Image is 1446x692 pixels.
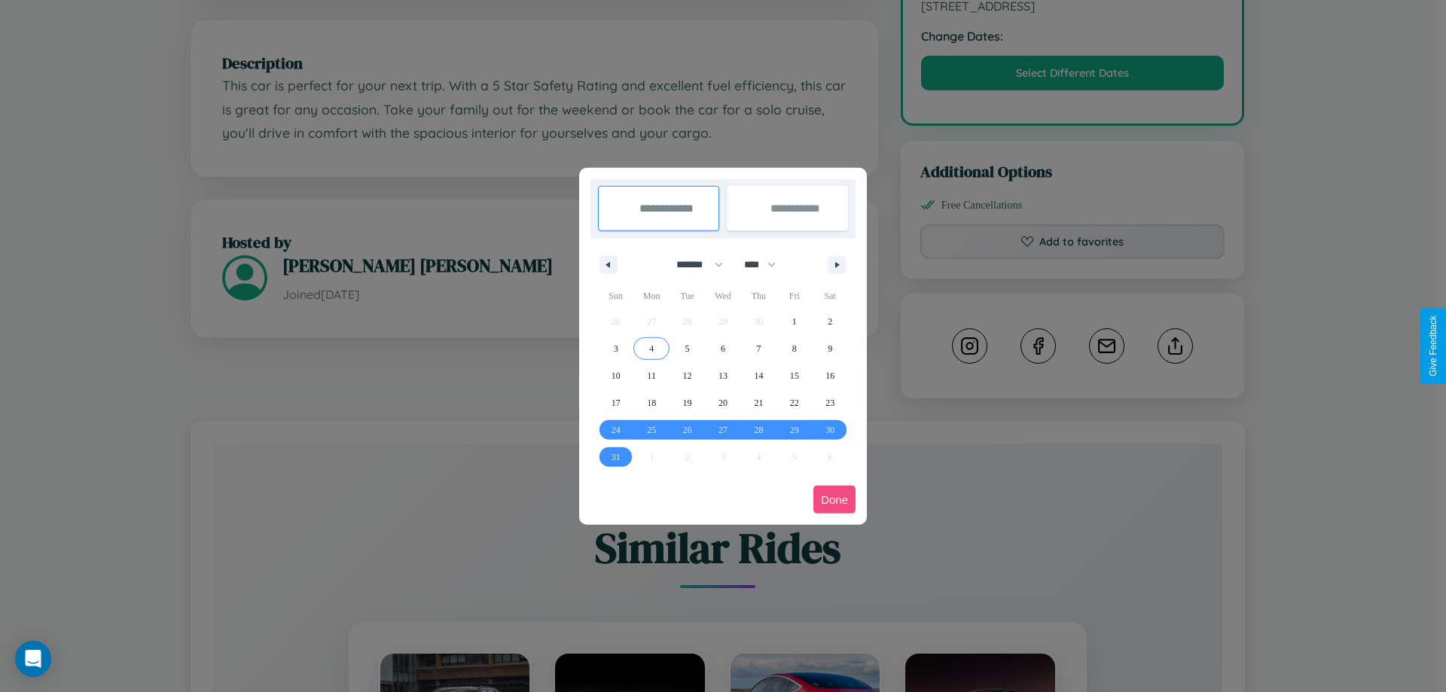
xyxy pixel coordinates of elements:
[741,362,776,389] button: 14
[15,641,51,677] div: Open Intercom Messenger
[670,416,705,444] button: 26
[776,335,812,362] button: 8
[612,362,621,389] span: 10
[828,335,832,362] span: 9
[1428,316,1438,376] div: Give Feedback
[705,416,740,444] button: 27
[813,335,848,362] button: 9
[721,335,725,362] span: 6
[776,389,812,416] button: 22
[685,335,690,362] span: 5
[647,416,656,444] span: 25
[790,416,799,444] span: 29
[828,308,832,335] span: 2
[718,362,728,389] span: 13
[670,362,705,389] button: 12
[683,416,692,444] span: 26
[754,362,763,389] span: 14
[792,308,797,335] span: 1
[825,362,834,389] span: 16
[754,389,763,416] span: 21
[647,362,656,389] span: 11
[670,284,705,308] span: Tue
[741,416,776,444] button: 28
[670,335,705,362] button: 5
[756,335,761,362] span: 7
[790,362,799,389] span: 15
[790,389,799,416] span: 22
[598,389,633,416] button: 17
[705,284,740,308] span: Wed
[776,308,812,335] button: 1
[683,362,692,389] span: 12
[633,335,669,362] button: 4
[776,284,812,308] span: Fri
[813,416,848,444] button: 30
[813,284,848,308] span: Sat
[813,362,848,389] button: 16
[633,362,669,389] button: 11
[776,362,812,389] button: 15
[683,389,692,416] span: 19
[792,335,797,362] span: 8
[741,389,776,416] button: 21
[825,416,834,444] span: 30
[598,362,633,389] button: 10
[649,335,654,362] span: 4
[598,444,633,471] button: 31
[813,486,856,514] button: Done
[598,335,633,362] button: 3
[813,308,848,335] button: 2
[754,416,763,444] span: 28
[633,389,669,416] button: 18
[705,335,740,362] button: 6
[614,335,618,362] span: 3
[670,389,705,416] button: 19
[598,284,633,308] span: Sun
[705,362,740,389] button: 13
[612,389,621,416] span: 17
[647,389,656,416] span: 18
[633,416,669,444] button: 25
[718,389,728,416] span: 20
[612,416,621,444] span: 24
[776,416,812,444] button: 29
[598,416,633,444] button: 24
[813,389,848,416] button: 23
[633,284,669,308] span: Mon
[718,416,728,444] span: 27
[741,284,776,308] span: Thu
[612,444,621,471] span: 31
[741,335,776,362] button: 7
[705,389,740,416] button: 20
[825,389,834,416] span: 23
